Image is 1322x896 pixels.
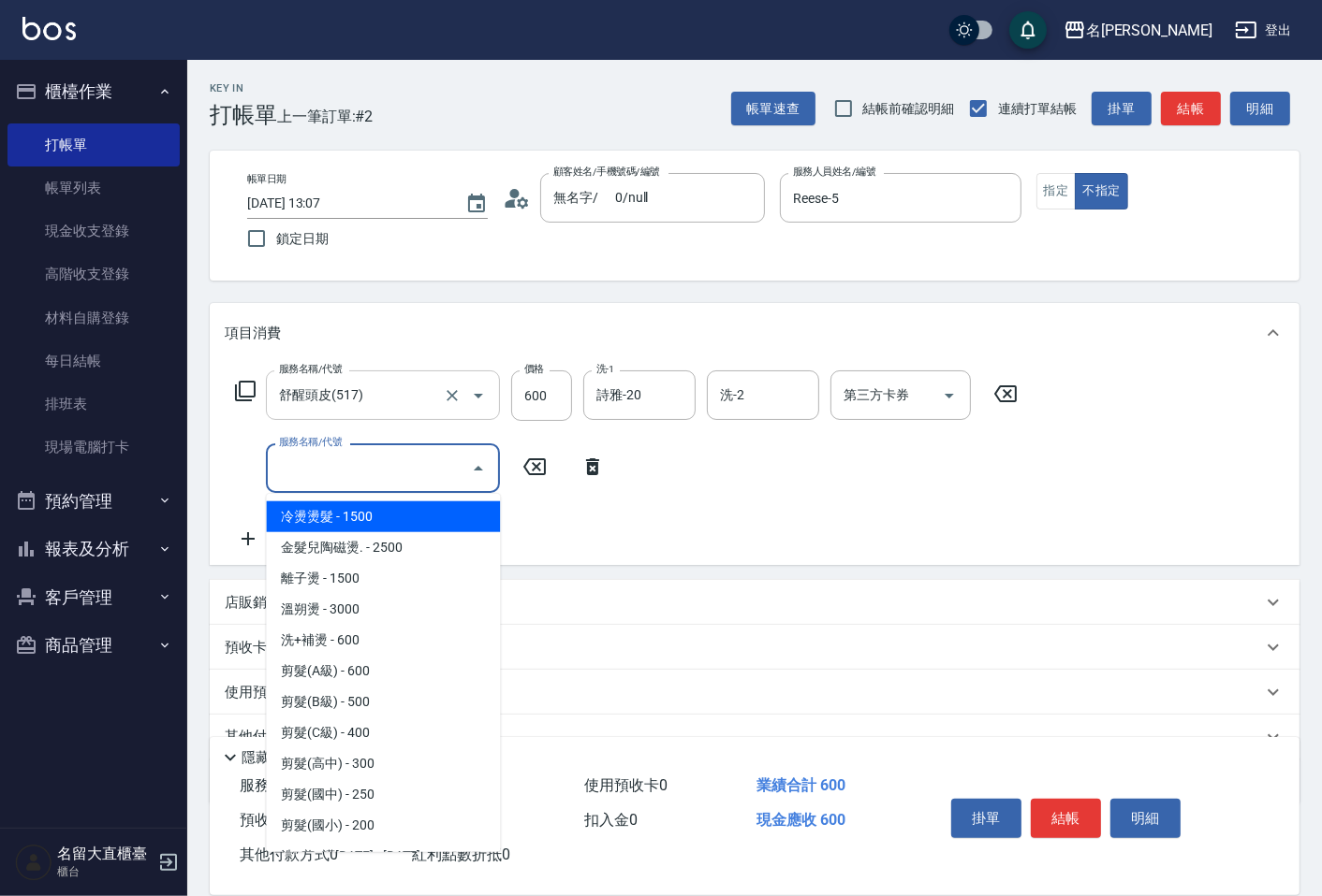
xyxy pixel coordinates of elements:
button: 結帳 [1031,799,1101,838]
span: 業績合計 600 [756,776,845,794]
p: 使用預收卡 [225,683,295,702]
div: 店販銷售 [210,580,1300,625]
span: 結帳前確認明細 [863,99,955,119]
div: 名[PERSON_NAME] [1086,19,1212,42]
label: 服務名稱/代號 [279,435,342,449]
div: 其他付款方式入金可用餘額: 0 [210,715,1300,759]
span: 洗+補燙 - 600 [266,625,500,656]
a: 每日結帳 [7,340,180,383]
button: 明細 [1110,799,1181,838]
img: Logo [22,17,76,40]
label: 價格 [524,362,544,376]
img: Person [15,844,52,881]
span: 扣入金 0 [584,811,638,829]
div: 項目消費 [210,303,1300,363]
span: 冷燙燙髮 - 1500 [266,501,500,532]
button: 客戶管理 [7,573,180,622]
span: 連續打單結帳 [998,99,1077,119]
a: 排班表 [7,383,180,426]
button: Clear [439,383,465,409]
button: 櫃檯作業 [7,67,180,116]
label: 服務名稱/代號 [279,362,342,376]
button: save [1009,11,1047,49]
h5: 名留大直櫃臺 [57,845,153,863]
span: 服務消費 600 [240,776,325,794]
span: 洗+剪+護[DATE] - [DATE] [266,841,500,872]
button: 登出 [1227,13,1300,48]
label: 服務人員姓名/編號 [793,165,875,179]
button: 指定 [1036,173,1077,210]
p: 店販銷售 [225,593,281,613]
button: Choose date, selected date is 2025-10-06 [454,181,499,226]
span: 剪髮(國小) - 200 [266,810,500,841]
p: 櫃台 [57,863,153,880]
p: 隱藏業績明細 [242,748,326,768]
span: 剪髮(C級) - 400 [266,717,500,748]
button: 預約管理 [7,477,180,526]
button: 明細 [1230,92,1290,126]
span: 剪髮(國中) - 250 [266,779,500,810]
a: 高階收支登錄 [7,253,180,296]
h3: 打帳單 [210,102,277,128]
span: 現金應收 600 [756,811,845,829]
a: 材料自購登錄 [7,296,180,340]
button: 掛單 [951,799,1021,838]
h2: Key In [210,82,277,94]
button: 商品管理 [7,621,180,670]
span: 預收卡販賣 0 [240,811,323,829]
a: 打帳單 [7,123,180,166]
span: 金髮兒陶磁燙. - 2500 [266,532,500,563]
button: Open [463,381,493,411]
span: 使用預收卡 0 [584,776,668,794]
p: 項目消費 [225,324,281,343]
span: 溫朔燙 - 3000 [266,594,500,625]
a: 帳單列表 [7,166,180,210]
span: 剪髮(高中) - 300 [266,748,500,779]
span: 紅利點數折抵 0 [412,845,510,863]
span: 剪髮(B級) - 500 [266,686,500,717]
button: Open [934,381,964,411]
button: 不指定 [1075,173,1127,210]
a: 現金收支登錄 [7,210,180,253]
label: 顧客姓名/手機號碼/編號 [553,165,660,179]
div: 預收卡販賣 [210,625,1300,670]
span: 鎖定日期 [276,229,329,249]
p: 其他付款方式 [225,727,397,747]
span: 離子燙 - 1500 [266,563,500,594]
button: 掛單 [1092,92,1152,126]
a: 現場電腦打卡 [7,426,180,469]
div: 使用預收卡 [210,670,1300,715]
button: 名[PERSON_NAME] [1056,11,1220,50]
span: 其他付款方式 0 [240,845,338,863]
label: 帳單日期 [247,172,286,186]
p: 預收卡販賣 [225,638,295,658]
span: 上一筆訂單:#2 [277,105,374,128]
input: YYYY/MM/DD hh:mm [247,188,447,219]
span: 剪髮(A級) - 600 [266,656,500,686]
button: 結帳 [1161,92,1221,126]
button: 報表及分析 [7,525,180,573]
button: Close [463,454,493,484]
label: 洗-1 [596,362,614,376]
button: 帳單速查 [731,92,815,126]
